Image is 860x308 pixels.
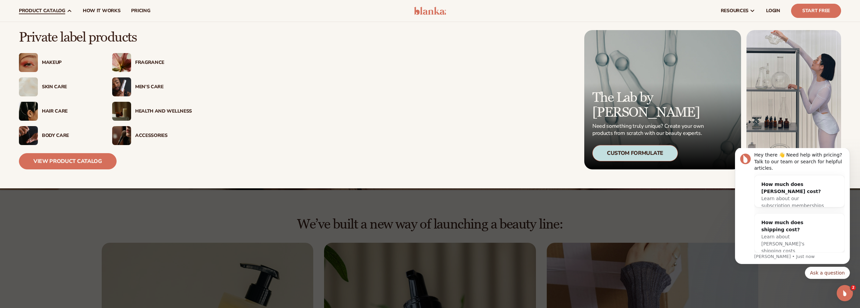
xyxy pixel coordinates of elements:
[112,53,131,72] img: Pink blooming flower.
[592,90,706,120] p: The Lab by [PERSON_NAME]
[29,4,120,104] div: Message content
[112,77,192,96] a: Male holding moisturizer bottle. Men’s Care
[36,48,99,60] span: Learn about our subscription memberships
[837,285,853,301] iframe: Intercom live chat
[19,8,65,14] span: product catalog
[19,102,99,121] a: Female hair pulled back with clips. Hair Care
[19,77,99,96] a: Cream moisturizer swatch. Skin Care
[766,8,780,14] span: LOGIN
[592,123,706,137] p: Need something truly unique? Create your own products from scratch with our beauty experts.
[112,126,192,145] a: Female with makeup brush. Accessories
[112,102,192,121] a: Candles and incense on table. Health And Wellness
[135,84,192,90] div: Men’s Care
[19,30,192,45] p: Private label products
[584,30,741,169] a: Microscopic product formula. The Lab by [PERSON_NAME] Need something truly unique? Create your ow...
[131,8,150,14] span: pricing
[19,77,38,96] img: Cream moisturizer swatch.
[112,53,192,72] a: Pink blooming flower. Fragrance
[791,4,841,18] a: Start Free
[19,153,117,169] a: View Product Catalog
[42,133,99,139] div: Body Care
[83,8,121,14] span: How It Works
[19,53,38,72] img: Female with glitter eye makeup.
[19,102,38,121] img: Female hair pulled back with clips.
[851,285,856,290] span: 2
[19,126,99,145] a: Male hand applying moisturizer. Body Care
[19,53,99,72] a: Female with glitter eye makeup. Makeup
[29,4,120,24] div: Hey there 👋 Need help with pricing? Talk to our team or search for helpful articles.
[80,119,125,131] button: Quick reply: Ask a question
[414,7,446,15] img: logo
[36,86,79,105] span: Learn about [PERSON_NAME]'s shipping costs
[725,148,860,283] iframe: Intercom notifications message
[721,8,748,14] span: resources
[42,109,99,114] div: Hair Care
[42,84,99,90] div: Skin Care
[30,27,106,67] div: How much does [PERSON_NAME] cost?Learn about our subscription memberships
[10,119,125,131] div: Quick reply options
[42,60,99,66] div: Makeup
[746,30,841,169] img: Female in lab with equipment.
[112,126,131,145] img: Female with makeup brush.
[15,5,26,16] img: Profile image for Lee
[112,77,131,96] img: Male holding moisturizer bottle.
[36,71,99,85] div: How much does shipping cost?
[36,33,99,47] div: How much does [PERSON_NAME] cost?
[112,102,131,121] img: Candles and incense on table.
[592,145,678,161] div: Custom Formulate
[19,126,38,145] img: Male hand applying moisturizer.
[135,133,192,139] div: Accessories
[30,66,106,112] div: How much does shipping cost?Learn about [PERSON_NAME]'s shipping costs
[135,60,192,66] div: Fragrance
[135,109,192,114] div: Health And Wellness
[29,105,120,112] p: Message from Lee, sent Just now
